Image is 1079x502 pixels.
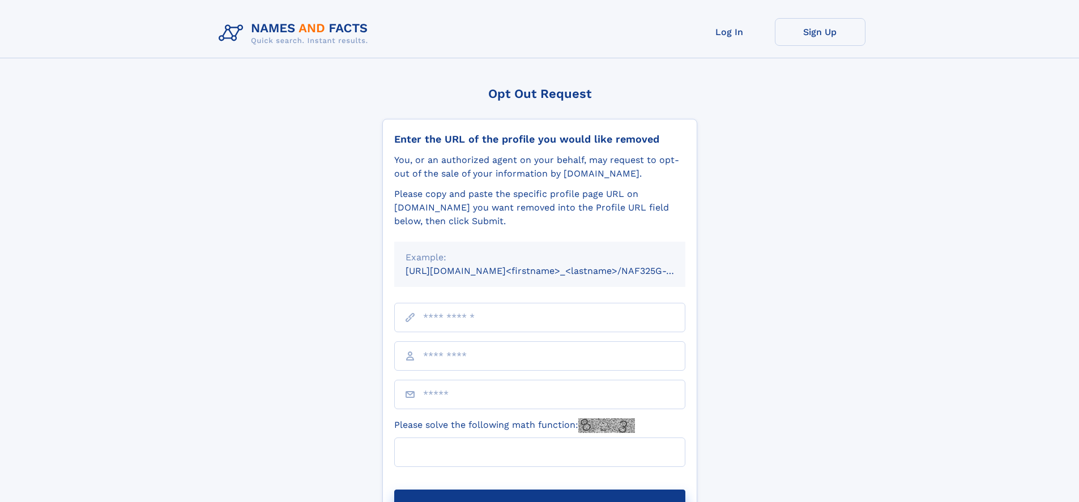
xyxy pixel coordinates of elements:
[406,265,707,276] small: [URL][DOMAIN_NAME]<firstname>_<lastname>/NAF325G-xxxxxxxx
[394,418,635,433] label: Please solve the following math function:
[382,87,697,101] div: Opt Out Request
[394,187,685,228] div: Please copy and paste the specific profile page URL on [DOMAIN_NAME] you want removed into the Pr...
[775,18,865,46] a: Sign Up
[214,18,377,49] img: Logo Names and Facts
[406,251,674,264] div: Example:
[394,133,685,145] div: Enter the URL of the profile you would like removed
[394,153,685,181] div: You, or an authorized agent on your behalf, may request to opt-out of the sale of your informatio...
[684,18,775,46] a: Log In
